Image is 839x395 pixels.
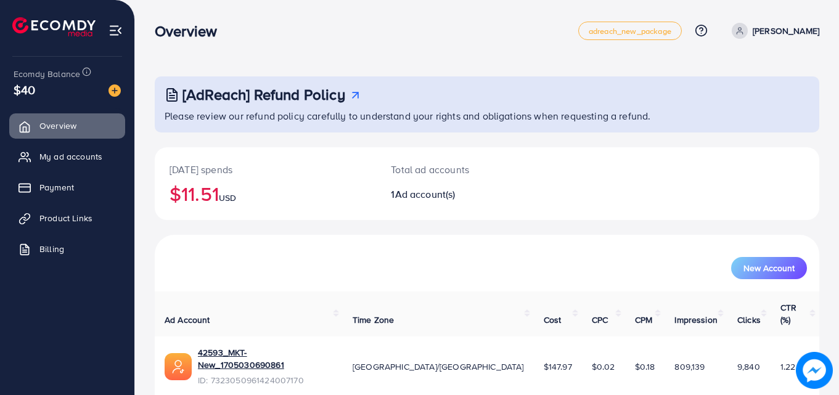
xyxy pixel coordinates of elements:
[198,374,333,386] span: ID: 7323050961424007170
[170,182,361,205] h2: $11.51
[219,192,236,204] span: USD
[108,23,123,38] img: menu
[391,162,528,177] p: Total ad accounts
[780,301,796,326] span: CTR (%)
[544,360,572,373] span: $147.97
[391,189,528,200] h2: 1
[674,314,718,326] span: Impression
[9,175,125,200] a: Payment
[9,113,125,138] a: Overview
[544,314,562,326] span: Cost
[39,150,102,163] span: My ad accounts
[592,314,608,326] span: CPC
[635,314,652,326] span: CPM
[727,23,819,39] a: [PERSON_NAME]
[737,360,760,373] span: 9,840
[165,314,210,326] span: Ad Account
[589,27,671,35] span: adreach_new_package
[737,314,761,326] span: Clicks
[9,206,125,230] a: Product Links
[353,314,394,326] span: Time Zone
[39,181,74,193] span: Payment
[170,162,361,177] p: [DATE] spends
[155,22,227,40] h3: Overview
[39,212,92,224] span: Product Links
[592,360,615,373] span: $0.02
[12,17,96,36] img: logo
[9,144,125,169] a: My ad accounts
[353,360,524,373] span: [GEOGRAPHIC_DATA]/[GEOGRAPHIC_DATA]
[9,237,125,261] a: Billing
[578,22,682,40] a: adreach_new_package
[731,257,807,279] button: New Account
[753,23,819,38] p: [PERSON_NAME]
[182,86,345,104] h3: [AdReach] Refund Policy
[635,360,655,373] span: $0.18
[108,84,121,97] img: image
[198,346,333,372] a: 42593_MKT-New_1705030690861
[39,120,76,132] span: Overview
[743,264,795,272] span: New Account
[14,68,80,80] span: Ecomdy Balance
[39,243,64,255] span: Billing
[674,360,705,373] span: 809,139
[395,187,456,201] span: Ad account(s)
[14,81,35,99] span: $40
[165,108,812,123] p: Please review our refund policy carefully to understand your rights and obligations when requesti...
[796,352,833,389] img: image
[165,353,192,380] img: ic-ads-acc.e4c84228.svg
[780,360,796,373] span: 1.22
